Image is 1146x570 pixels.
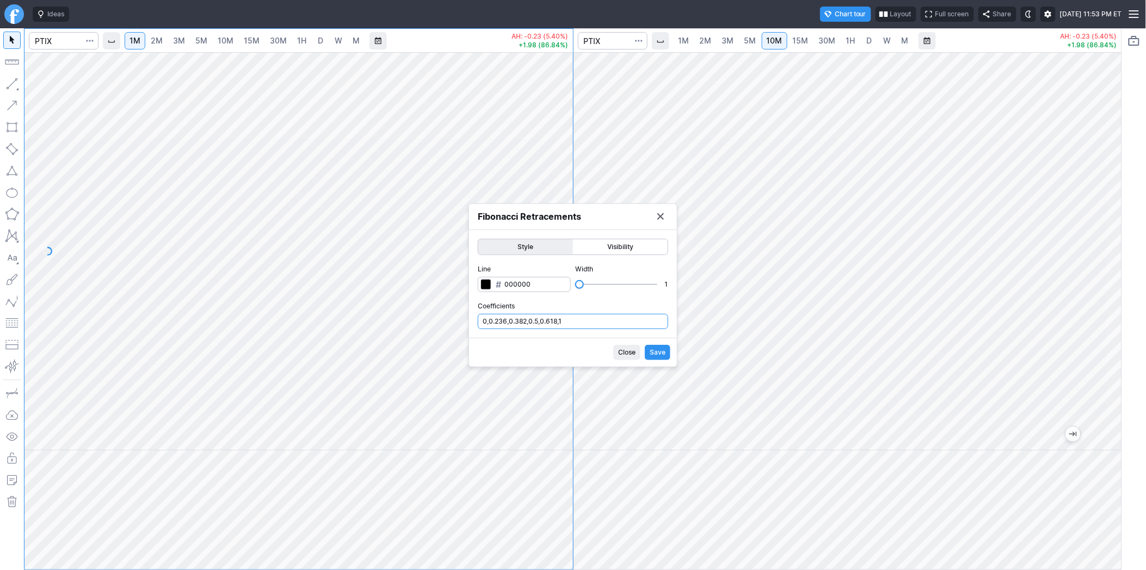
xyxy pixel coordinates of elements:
span: Width [575,264,668,275]
span: Style [483,241,568,252]
input: Coefficients [478,314,668,329]
span: Line [478,264,571,275]
div: 1 [664,279,668,290]
span: Save [650,347,666,358]
span: Close [618,347,636,358]
span: Visibility [578,241,663,252]
span: Coefficients [478,301,668,312]
button: Style [478,239,573,255]
button: Visibility [573,239,668,255]
button: Close [613,345,640,360]
input: Line# [478,277,571,292]
button: Save [645,345,670,360]
h4: Fibonacci Retracements [478,210,581,222]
